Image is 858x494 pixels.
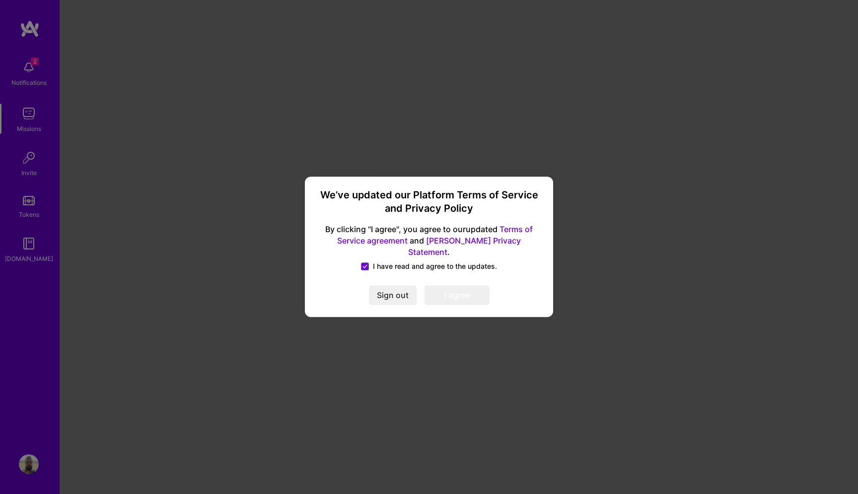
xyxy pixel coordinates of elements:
a: Terms of Service agreement [337,224,533,246]
button: Sign out [369,286,417,306]
span: By clicking "I agree", you agree to our updated and . [317,224,541,258]
a: [PERSON_NAME] Privacy Statement [408,236,521,257]
span: I have read and agree to the updates. [373,262,497,272]
button: I agree [425,286,490,306]
h3: We’ve updated our Platform Terms of Service and Privacy Policy [317,188,541,216]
